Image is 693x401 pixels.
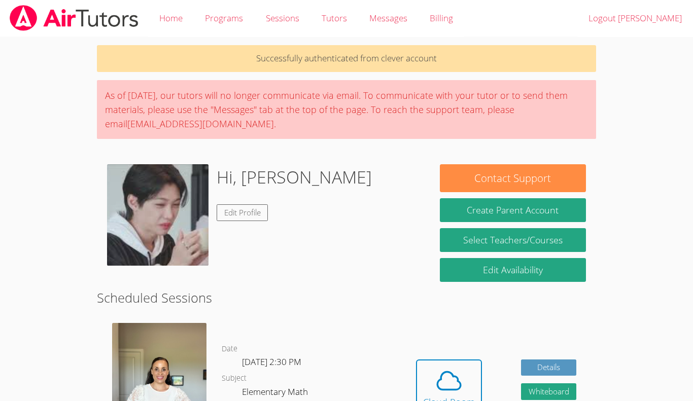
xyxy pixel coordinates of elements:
a: Edit Profile [217,204,268,221]
img: airtutors_banner-c4298cdbf04f3fff15de1276eac7730deb9818008684d7c2e4769d2f7ddbe033.png [9,5,140,31]
a: Select Teachers/Courses [440,228,586,252]
span: Messages [369,12,407,24]
dt: Date [222,343,237,355]
button: Create Parent Account [440,198,586,222]
span: [DATE] 2:30 PM [242,356,301,368]
dt: Subject [222,372,247,385]
div: As of [DATE], our tutors will no longer communicate via email. To communicate with your tutor or ... [97,80,596,139]
button: Whiteboard [521,383,577,400]
h2: Scheduled Sessions [97,288,596,307]
img: Screenshot%202024-08-21%2011.53.03%20AM.png [107,164,209,266]
a: Edit Availability [440,258,586,282]
a: Details [521,359,577,376]
h1: Hi, [PERSON_NAME] [217,164,372,190]
p: Successfully authenticated from clever account [97,45,596,72]
button: Contact Support [440,164,586,192]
